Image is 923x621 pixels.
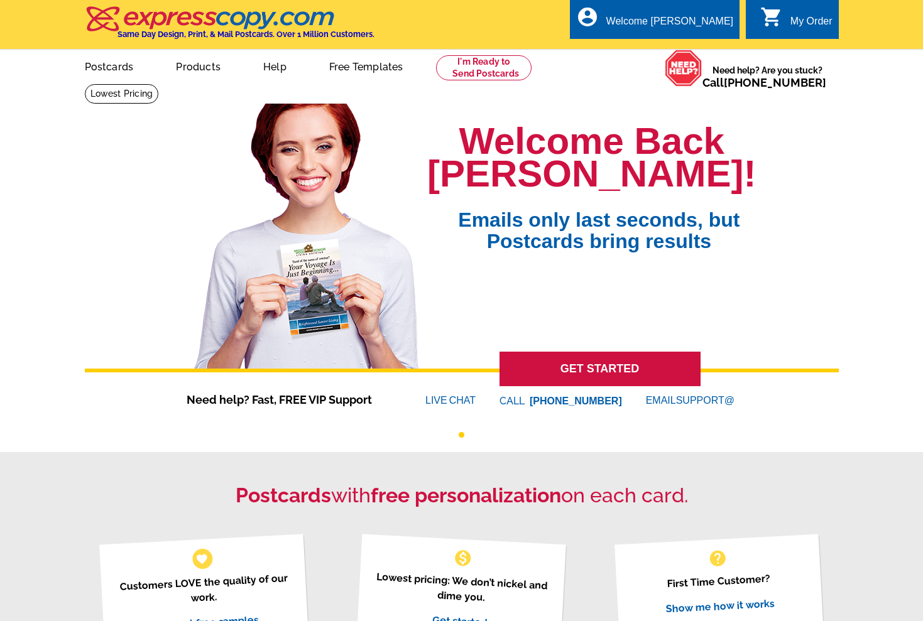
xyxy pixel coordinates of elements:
[187,391,388,408] span: Need help? Fast, FREE VIP Support
[425,393,449,408] font: LIVE
[630,569,807,593] p: First Time Customer?
[442,190,756,252] span: Emails only last seconds, but Postcards bring results
[724,76,826,89] a: [PHONE_NUMBER]
[702,64,833,89] span: Need help? Are you stuck?
[453,548,473,568] span: monetization_on
[85,483,839,507] h2: with on each card.
[702,76,826,89] span: Call
[156,51,241,80] a: Products
[425,395,476,406] a: LIVECHAT
[65,51,154,80] a: Postcards
[427,125,756,190] h1: Welcome Back [PERSON_NAME]!
[790,16,833,33] div: My Order
[606,16,733,33] div: Welcome [PERSON_NAME]
[459,432,464,438] button: 1 of 1
[309,51,423,80] a: Free Templates
[195,552,209,565] span: favorite
[500,352,701,386] a: GET STARTED
[676,393,736,408] font: SUPPORT@
[760,6,783,28] i: shopping_cart
[707,548,728,568] span: help
[85,15,374,39] a: Same Day Design, Print, & Mail Postcards. Over 1 Million Customers.
[665,50,702,87] img: help
[373,569,550,608] p: Lowest pricing: We don’t nickel and dime you.
[665,597,775,615] a: Show me how it works
[187,94,427,369] img: welcome-back-logged-in.png
[243,51,307,80] a: Help
[117,30,374,39] h4: Same Day Design, Print, & Mail Postcards. Over 1 Million Customers.
[371,483,561,507] strong: free personalization
[576,6,599,28] i: account_circle
[760,14,833,30] a: shopping_cart My Order
[115,570,293,610] p: Customers LOVE the quality of our work.
[236,483,331,507] strong: Postcards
